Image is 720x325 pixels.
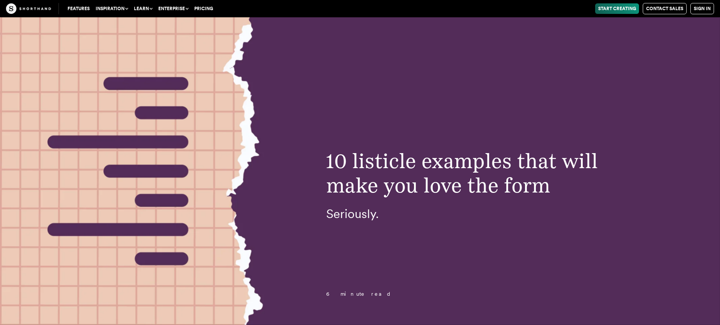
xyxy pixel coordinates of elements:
a: Pricing [191,3,216,14]
span: 10 listicle examples that will make you love the form [326,149,598,197]
a: Start Creating [595,3,639,14]
a: Contact Sales [643,3,687,14]
span: Seriously. [326,206,379,221]
a: Sign in [690,3,714,14]
button: Inspiration [93,3,131,14]
p: 6 minute read [311,291,652,297]
img: The Craft [6,3,51,14]
a: Features [64,3,93,14]
button: Enterprise [155,3,191,14]
button: Learn [131,3,155,14]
